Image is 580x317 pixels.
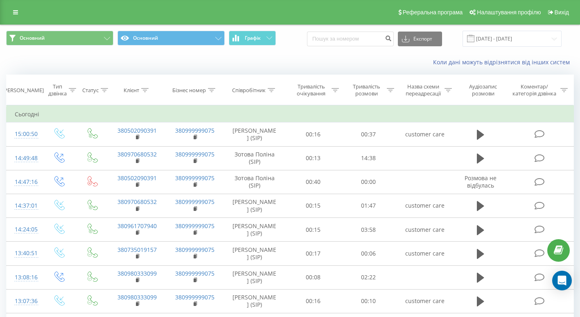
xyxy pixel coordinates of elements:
[396,242,454,265] td: customer care
[477,9,541,16] span: Налаштування профілю
[396,218,454,242] td: customer care
[223,194,286,217] td: [PERSON_NAME] (SIP)
[15,222,34,238] div: 14:24:05
[6,31,113,45] button: Основний
[293,83,329,97] div: Тривалість очікування
[396,289,454,313] td: customer care
[285,289,341,313] td: 00:16
[117,246,157,254] a: 380735019157
[341,170,396,194] td: 00:00
[15,198,34,214] div: 14:37:01
[175,246,214,254] a: 380999999075
[175,150,214,158] a: 380999999075
[117,150,157,158] a: 380970680532
[117,293,157,301] a: 380980333099
[341,122,396,146] td: 00:37
[232,87,266,94] div: Співробітник
[285,170,341,194] td: 00:40
[175,222,214,230] a: 380999999075
[433,58,574,66] a: Коли дані можуть відрізнятися вiд інших систем
[229,31,276,45] button: Графік
[285,242,341,265] td: 00:17
[48,83,67,97] div: Тип дзвінка
[223,146,286,170] td: Зотова Поліна (SIP)
[117,269,157,277] a: 380980333099
[175,174,214,182] a: 380999999075
[341,194,396,217] td: 01:47
[117,174,157,182] a: 380502090391
[15,245,34,261] div: 13:40:51
[341,265,396,289] td: 02:22
[223,242,286,265] td: [PERSON_NAME] (SIP)
[172,87,206,94] div: Бізнес номер
[396,194,454,217] td: customer care
[555,9,569,16] span: Вихід
[341,242,396,265] td: 00:06
[341,218,396,242] td: 03:58
[285,265,341,289] td: 00:08
[510,83,558,97] div: Коментар/категорія дзвінка
[117,31,225,45] button: Основний
[15,293,34,309] div: 13:07:36
[15,174,34,190] div: 14:47:16
[223,265,286,289] td: [PERSON_NAME] (SIP)
[124,87,139,94] div: Клієнт
[285,218,341,242] td: 00:15
[403,9,463,16] span: Реферальна програма
[307,32,394,46] input: Пошук за номером
[175,293,214,301] a: 380999999075
[341,289,396,313] td: 00:10
[15,150,34,166] div: 14:49:48
[82,87,99,94] div: Статус
[223,170,286,194] td: Зотова Поліна (SIP)
[117,198,157,206] a: 380970680532
[117,127,157,134] a: 380502090391
[398,32,442,46] button: Експорт
[285,122,341,146] td: 00:16
[465,174,496,189] span: Розмова не відбулась
[341,146,396,170] td: 14:38
[223,122,286,146] td: [PERSON_NAME] (SIP)
[223,218,286,242] td: [PERSON_NAME] (SIP)
[245,35,261,41] span: Графік
[7,106,574,122] td: Сьогодні
[20,35,45,41] span: Основний
[285,194,341,217] td: 00:15
[15,126,34,142] div: 15:00:50
[117,222,157,230] a: 380961707940
[396,122,454,146] td: customer care
[404,83,442,97] div: Назва схеми переадресації
[348,83,385,97] div: Тривалість розмови
[461,83,505,97] div: Аудіозапис розмови
[223,289,286,313] td: [PERSON_NAME] (SIP)
[175,269,214,277] a: 380999999075
[15,269,34,285] div: 13:08:16
[175,198,214,206] a: 380999999075
[285,146,341,170] td: 00:13
[552,271,572,290] div: Open Intercom Messenger
[2,87,44,94] div: [PERSON_NAME]
[175,127,214,134] a: 380999999075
